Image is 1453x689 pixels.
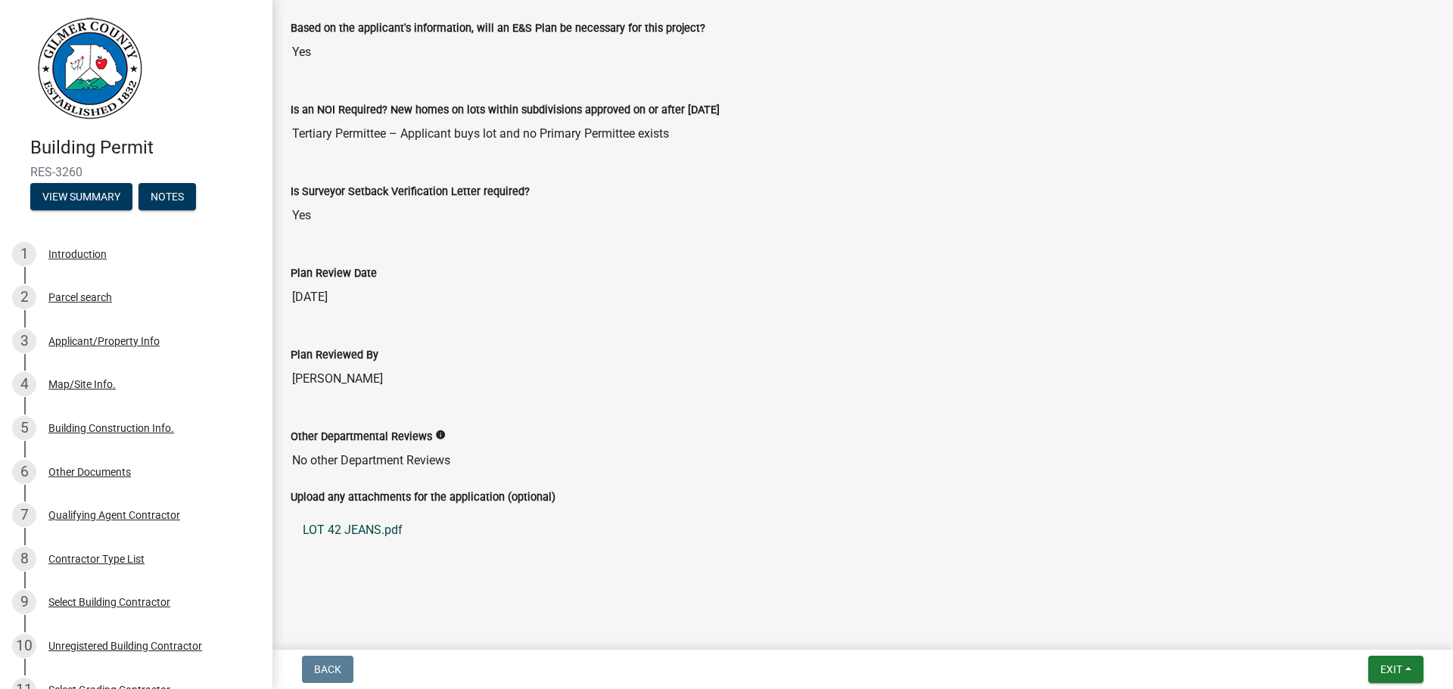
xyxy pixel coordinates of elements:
[30,137,260,159] h4: Building Permit
[48,554,145,564] div: Contractor Type List
[1380,663,1402,675] span: Exit
[302,656,353,683] button: Back
[12,416,36,440] div: 5
[291,268,377,279] label: Plan Review Date
[12,590,36,614] div: 9
[12,634,36,658] div: 10
[291,23,705,34] label: Based on the applicant's information, will an E&S Plan be necessary for this project?
[48,336,160,346] div: Applicant/Property Info
[48,292,112,303] div: Parcel search
[12,285,36,309] div: 2
[48,597,170,607] div: Select Building Contractor
[1368,656,1423,683] button: Exit
[30,165,242,179] span: RES-3260
[48,249,107,259] div: Introduction
[12,242,36,266] div: 1
[12,329,36,353] div: 3
[30,183,132,210] button: View Summary
[291,432,432,442] label: Other Departmental Reviews
[48,379,116,390] div: Map/Site Info.
[291,187,530,197] label: Is Surveyor Setback Verification Letter required?
[138,183,196,210] button: Notes
[291,105,720,116] label: Is an NOI Required? New homes on lots within subdivisions approved on or after [DATE]
[48,510,180,520] div: Qualifying Agent Contractor
[12,372,36,396] div: 4
[12,547,36,571] div: 8
[30,16,144,121] img: Gilmer County, Georgia
[12,460,36,484] div: 6
[435,430,446,440] i: info
[12,503,36,527] div: 7
[48,641,202,651] div: Unregistered Building Contractor
[291,350,378,361] label: Plan Reviewed By
[291,492,555,503] label: Upload any attachments for the application (optional)
[314,663,341,675] span: Back
[30,191,132,203] wm-modal-confirm: Summary
[48,467,131,477] div: Other Documents
[138,191,196,203] wm-modal-confirm: Notes
[291,512,1435,548] a: LOT 42 JEANS.pdf
[48,423,174,433] div: Building Construction Info.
